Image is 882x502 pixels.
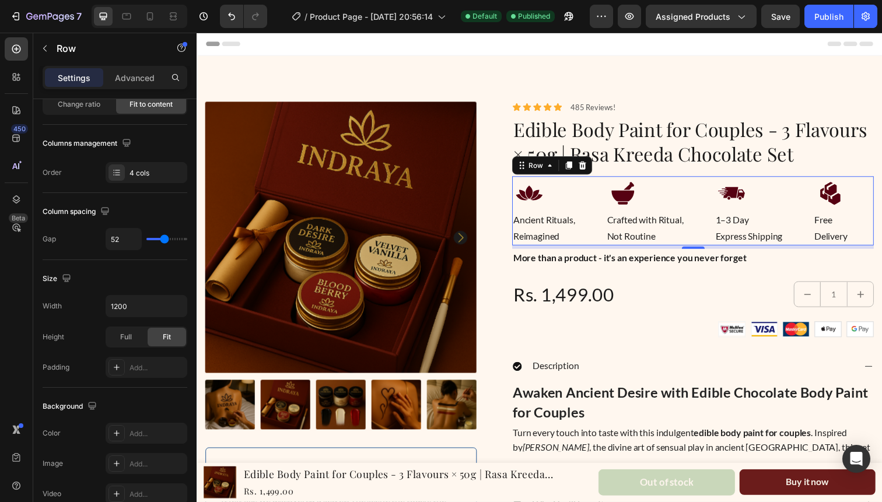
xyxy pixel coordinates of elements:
span: Fit [163,332,171,342]
div: Rich Text Editor. Editing area: main [629,182,666,218]
div: Beta [9,213,28,223]
div: Add... [129,429,184,439]
div: Image [43,458,63,469]
input: Auto [106,229,141,250]
img: Rasa Kreeda - Edible Body Paints Indraya [9,71,286,347]
div: Height [43,332,64,342]
button: increment [664,255,691,280]
div: Order [43,167,62,178]
p: Delivery [631,200,664,217]
button: Assigned Products [646,5,757,28]
p: Turn every touch into taste with this indulgent . Inspired by , the divine art of sensual play in... [323,403,688,443]
p: Ancient Rituals, [323,183,386,200]
span: Fit to content [129,99,173,110]
img: Rasa Kreeda - Edible Body Paints Indraya [235,354,286,405]
button: Publish [804,5,853,28]
h1: Edible Body Paint for Couples - 3 Flavours × 50g | Rasa Kreeda Chocolate Set [47,443,403,461]
span: Read More [323,437,367,451]
button: Out of stock [410,446,549,473]
h2: Awaken Ancient Desire with Edible Chocolate Body Paint for Couples [323,359,685,396]
div: Buy it now [601,451,645,468]
div: Width [43,301,62,311]
div: Rs. 1,499.00 [322,254,505,281]
div: Row [337,131,356,141]
p: 1–3 Day [530,183,598,200]
div: 4 cols [129,168,184,178]
strong: edible body paint for couples [508,403,627,414]
p: Description [343,335,390,347]
div: Size [43,271,73,287]
div: Rs. 1,499.00 [47,461,403,476]
div: Rich Text Editor. Editing area: main [528,182,599,218]
img: Rasa Kreeda - Edible Body Paints Indraya [122,354,173,405]
h1: Edible Body Paint for Couples - 3 Flavours × 50g | Rasa Kreeda Chocolate Set [322,85,691,138]
div: Rich Text Editor. Editing area: main [418,182,498,218]
p: Settings [58,72,90,84]
span: Full [120,332,132,342]
div: Padding [43,362,69,373]
div: Undo/Redo [220,5,267,28]
span: Change ratio [58,99,100,110]
div: 450 [11,124,28,134]
p: Free [631,183,664,200]
span: Save [771,12,790,22]
p: Not Routine [419,200,497,217]
div: Columns management [43,136,134,152]
em: [PERSON_NAME] [332,418,401,429]
strong: More than a product - it's an experience you never forget [323,224,561,236]
input: quantity [636,255,664,280]
div: Add... [129,363,184,373]
span: Default [473,11,497,22]
p: Row [57,41,156,55]
div: Add... [129,489,184,500]
button: Save [761,5,800,28]
span: Product Page - [DATE] 20:56:14 [310,10,433,23]
button: 7 [5,5,87,28]
p: Reimagined [323,200,386,217]
p: Advanced [115,72,155,84]
span: / [304,10,307,23]
div: Background [43,399,99,415]
p: Crafted with Ritual, [419,183,497,200]
div: Column spacing [43,204,112,220]
div: Rich Text Editor. Editing area: main [322,182,387,218]
span: Published [518,11,550,22]
div: Open Intercom Messenger [842,445,870,473]
img: Rasa Kreeda - Edible Body Paints Indraya [65,354,116,405]
button: decrement [610,255,636,280]
img: Rasa Kreeda - Edible Body Paints Indraya [178,354,229,405]
span: Assigned Products [656,10,730,23]
button: Buy it now [554,446,694,472]
img: Rasa Kreeda - Edible Body Paints Indraya [7,443,40,476]
button: Carousel Next Arrow [262,202,276,216]
input: Auto [106,296,187,317]
div: Video [43,489,61,499]
p: 7 [76,9,82,23]
button: Read More [323,437,691,451]
div: Gap [43,234,56,244]
iframe: Design area [197,33,882,502]
p: Express Shipping [530,200,598,217]
div: Out of stock [452,451,507,469]
div: Add... [129,459,184,469]
img: Rasa Kreeda - Edible Body Paints Indraya [9,354,60,405]
div: Publish [814,10,843,23]
p: 485 Reviews! [381,72,428,82]
div: Color [43,428,61,438]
